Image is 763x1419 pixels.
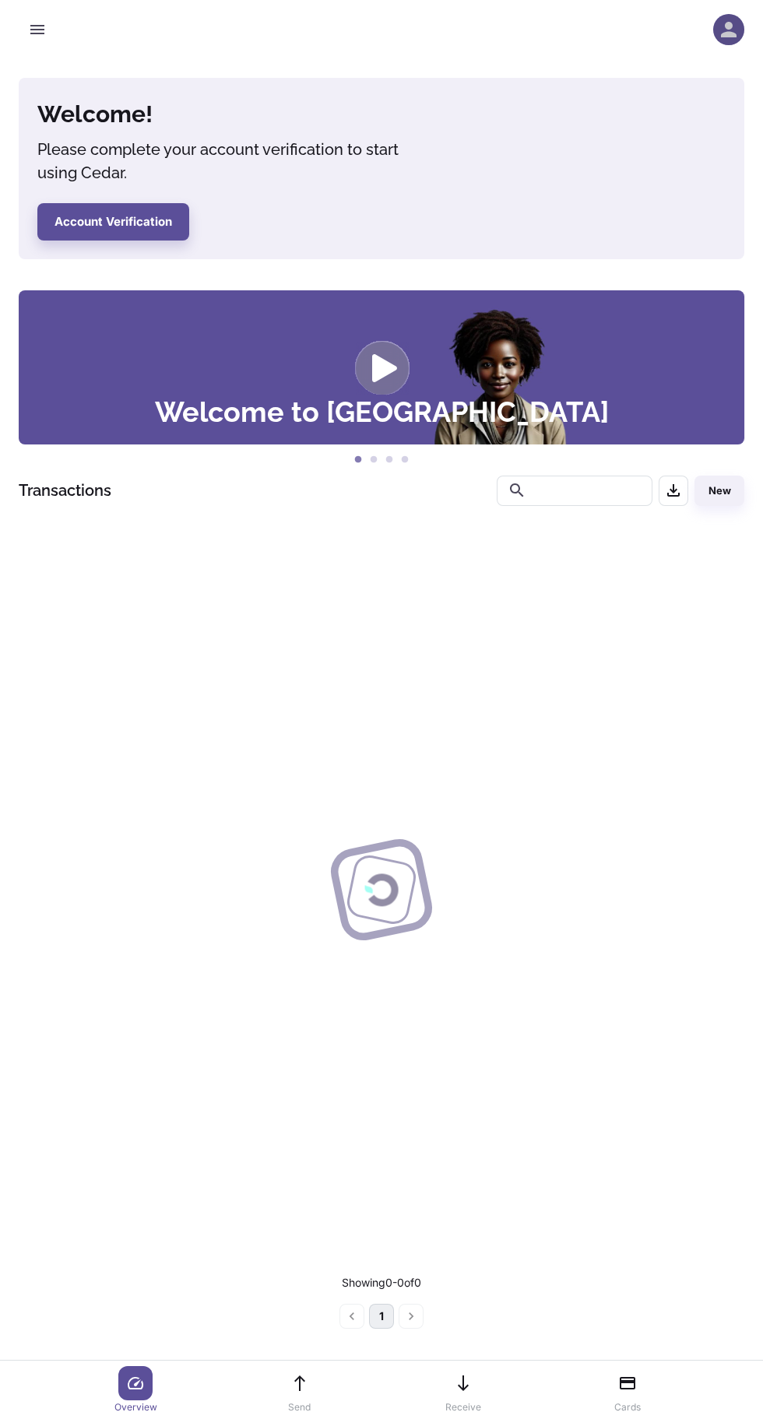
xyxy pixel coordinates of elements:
[445,1400,481,1414] p: Receive
[272,1366,328,1414] a: Send
[155,398,609,426] h3: Welcome to [GEOGRAPHIC_DATA]
[288,1400,311,1414] p: Send
[114,1400,157,1414] p: Overview
[37,97,427,132] h4: Welcome!
[369,1304,394,1329] button: page 1
[37,138,427,184] h5: Please complete your account verification to start using Cedar.
[694,476,744,506] button: New
[19,479,111,502] h1: Transactions
[342,1274,421,1291] p: Showing 0-0 of 0
[599,1366,656,1414] a: Cards
[337,1304,426,1329] nav: pagination navigation
[366,452,381,468] button: 2
[614,1400,641,1414] p: Cards
[435,1366,491,1414] a: Receive
[397,452,413,468] button: 4
[350,452,366,468] button: 1
[37,203,189,241] button: Account Verification
[381,452,397,468] button: 3
[107,1366,163,1414] a: Overview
